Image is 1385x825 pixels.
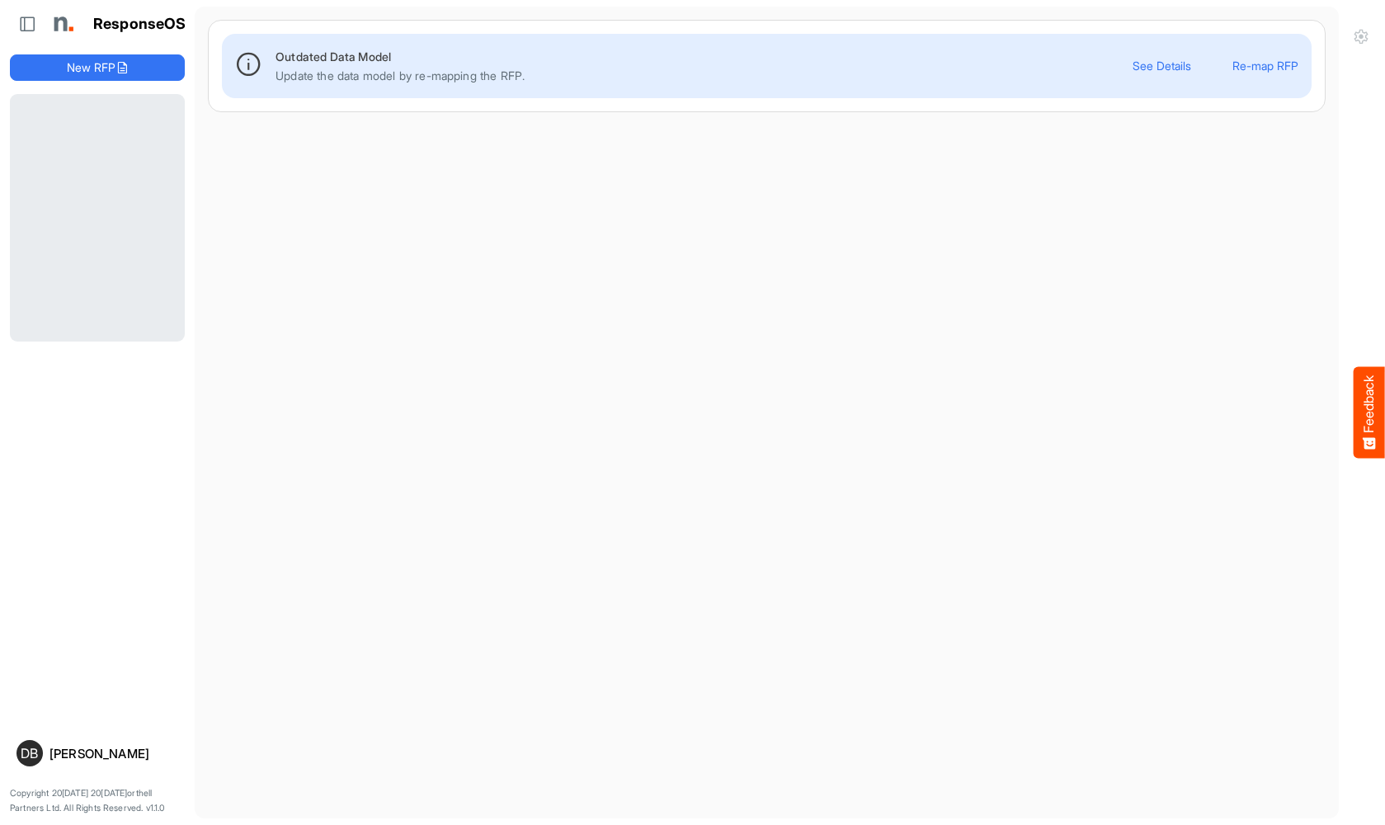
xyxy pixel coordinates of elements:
[1232,59,1298,72] button: Re-map RFP
[10,94,185,342] div: Loading...
[49,747,178,760] div: [PERSON_NAME]
[45,7,78,40] img: Northell
[1133,59,1191,72] button: See Details
[276,47,1133,66] div: Outdated Data Model
[1354,367,1385,459] button: Feedback
[93,16,186,33] h1: ResponseOS
[10,54,185,81] button: New RFP
[276,66,1133,85] p: Update the data model by re-mapping the RFP.
[10,786,185,815] p: Copyright 20[DATE] 20[DATE]orthell Partners Ltd. All Rights Reserved. v1.1.0
[21,747,38,760] span: DB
